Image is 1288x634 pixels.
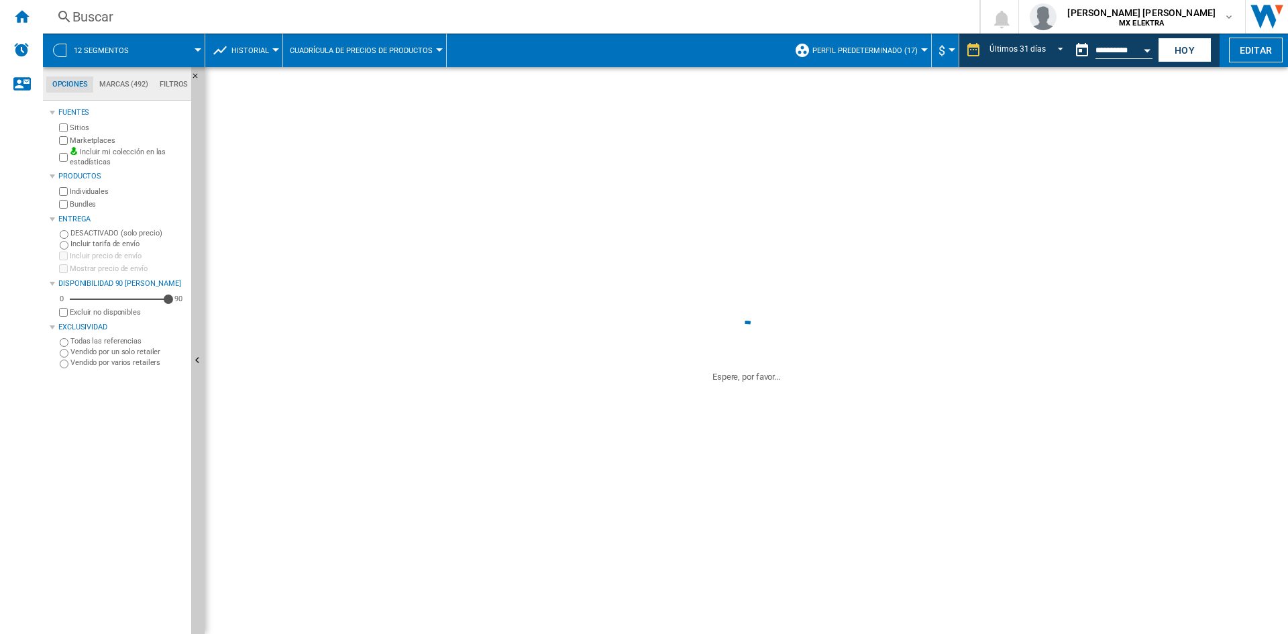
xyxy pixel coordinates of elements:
div: Buscar [72,7,945,26]
span: Perfil predeterminado (17) [812,46,918,55]
div: Fuentes [58,107,186,118]
label: Individuales [70,187,186,197]
input: Mostrar precio de envío [59,264,68,273]
label: Marketplaces [70,136,186,146]
div: 90 [171,294,186,304]
div: Perfil predeterminado (17) [794,34,924,67]
div: 0 [56,294,67,304]
div: Productos [58,171,186,182]
button: Hoy [1158,38,1212,62]
button: Perfil predeterminado (17) [812,34,924,67]
span: $ [938,44,945,58]
button: Cuadrícula de precios de productos [290,34,439,67]
label: DESACTIVADO (solo precio) [70,228,186,238]
button: Historial [231,34,276,67]
input: Incluir precio de envío [59,252,68,260]
label: Bundles [70,199,186,209]
button: Ocultar [191,67,207,91]
label: Vendido por un solo retailer [70,347,186,357]
label: Incluir tarifa de envío [70,239,186,249]
span: Cuadrícula de precios de productos [290,46,433,55]
label: Sitios [70,123,186,133]
div: Exclusividad [58,322,186,333]
md-tab-item: Opciones [46,76,93,93]
input: DESACTIVADO (solo precio) [60,230,68,239]
span: 12 segmentos [74,46,129,55]
label: Mostrar precio de envío [70,264,186,274]
input: Todas las referencias [60,338,68,347]
label: Todas las referencias [70,336,186,346]
input: Vendido por un solo retailer [60,349,68,358]
div: Últimos 31 días [989,44,1046,54]
div: Entrega [58,214,186,225]
input: Incluir mi colección en las estadísticas [59,149,68,166]
input: Individuales [59,187,68,196]
div: Este reporte se basa en una fecha en el pasado. [1069,34,1155,67]
label: Excluir no disponibles [70,307,186,317]
ng-transclude: Espere, por favor... [712,372,780,382]
input: Bundles [59,200,68,209]
img: mysite-bg-18x18.png [70,147,78,155]
input: Vendido por varios retailers [60,360,68,368]
label: Incluir precio de envío [70,251,186,261]
md-select: REPORTS.WIZARD.STEPS.REPORT.STEPS.REPORT_OPTIONS.PERIOD: Últimos 31 días [988,40,1069,62]
label: Vendido por varios retailers [70,358,186,368]
span: Historial [231,46,269,55]
button: Editar [1229,38,1283,62]
div: 12 segmentos [50,34,198,67]
img: alerts-logo.svg [13,42,30,58]
button: 12 segmentos [74,34,142,67]
label: Incluir mi colección en las estadísticas [70,147,186,168]
div: Disponibilidad 90 [PERSON_NAME] [58,278,186,289]
button: md-calendar [1069,37,1095,64]
button: Open calendar [1135,36,1159,60]
md-tab-item: Filtros [154,76,194,93]
input: Mostrar precio de envío [59,308,68,317]
input: Sitios [59,123,68,132]
img: profile.jpg [1030,3,1057,30]
md-menu: Currency [932,34,959,67]
md-slider: Disponibilidad [70,293,168,306]
input: Incluir tarifa de envío [60,241,68,250]
md-tab-item: Marcas (492) [93,76,154,93]
div: Historial [212,34,276,67]
button: $ [938,34,952,67]
input: Marketplaces [59,136,68,145]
